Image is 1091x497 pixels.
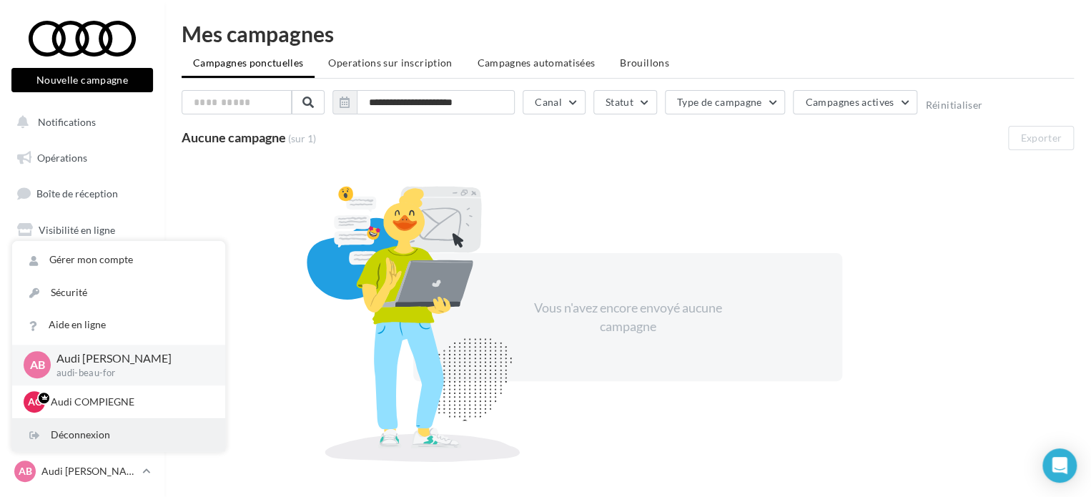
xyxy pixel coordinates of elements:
[56,367,202,380] p: audi-beau-for
[12,419,225,451] div: Déconnexion
[593,90,657,114] button: Statut
[51,395,208,409] p: Audi COMPIEGNE
[12,244,225,276] a: Gérer mon compte
[9,286,156,316] a: Médiathèque
[505,299,751,335] div: Vous n'avez encore envoyé aucune campagne
[9,215,156,245] a: Visibilité en ligne
[182,23,1074,44] div: Mes campagnes
[182,129,286,145] span: Aucune campagne
[56,350,202,367] p: Audi [PERSON_NAME]
[28,395,41,409] span: AC
[477,56,595,69] span: Campagnes automatisées
[288,132,316,146] span: (sur 1)
[9,322,156,364] a: PLV et print personnalisable
[37,152,87,164] span: Opérations
[665,90,786,114] button: Type de campagne
[39,224,115,236] span: Visibilité en ligne
[9,178,156,209] a: Boîte de réception
[9,107,150,137] button: Notifications
[925,99,982,111] button: Réinitialiser
[620,56,669,69] span: Brouillons
[11,68,153,92] button: Nouvelle campagne
[1042,448,1077,483] div: Open Intercom Messenger
[41,464,137,478] p: Audi [PERSON_NAME]
[9,251,156,281] a: Campagnes
[1008,126,1074,150] button: Exporter
[328,56,452,69] span: Operations sur inscription
[30,357,45,373] span: AB
[11,458,153,485] a: AB Audi [PERSON_NAME]
[793,90,917,114] button: Campagnes actives
[9,143,156,173] a: Opérations
[12,309,225,341] a: Aide en ligne
[523,90,586,114] button: Canal
[38,116,96,128] span: Notifications
[19,464,32,478] span: AB
[12,277,225,309] a: Sécurité
[36,187,118,200] span: Boîte de réception
[805,96,894,108] span: Campagnes actives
